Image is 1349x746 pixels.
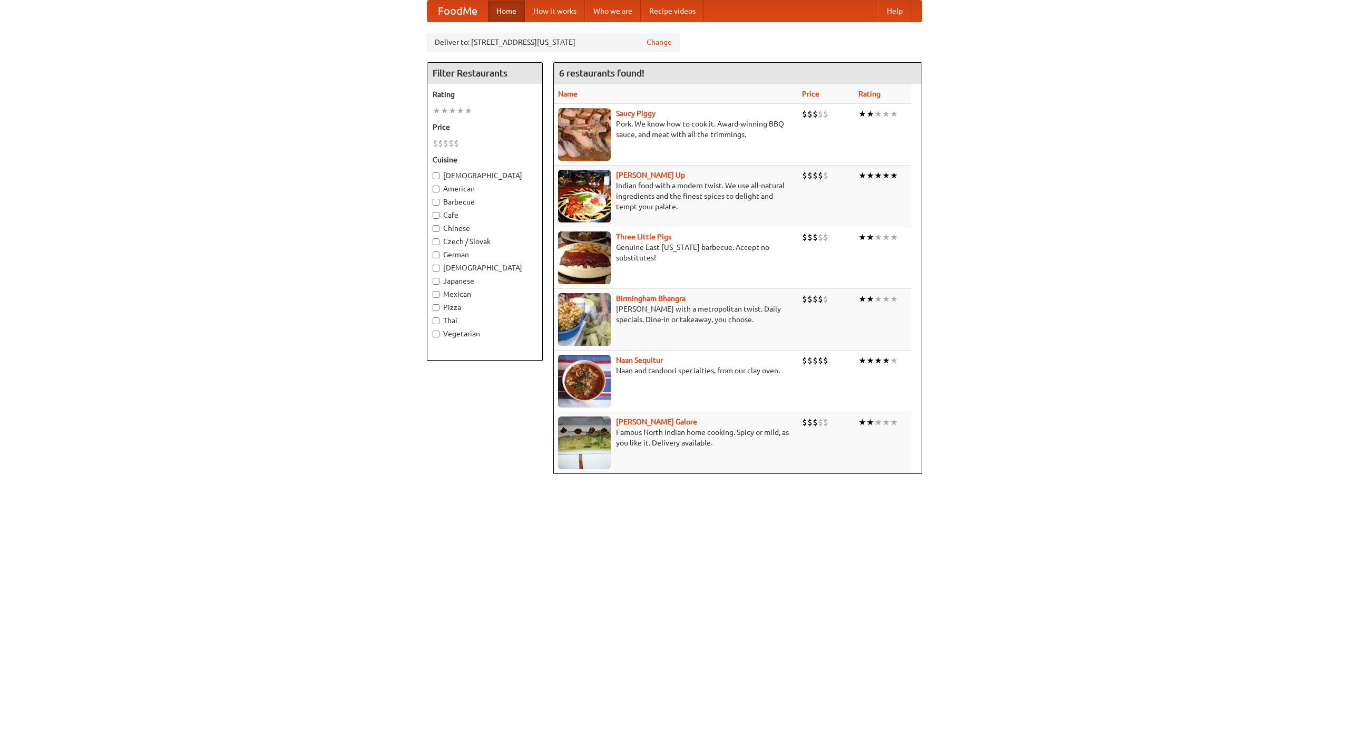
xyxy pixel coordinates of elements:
[433,315,537,326] label: Thai
[456,105,464,117] li: ★
[813,293,818,305] li: $
[558,293,611,346] img: bhangra.jpg
[890,231,898,243] li: ★
[823,293,828,305] li: $
[433,304,439,311] input: Pizza
[558,304,794,325] p: [PERSON_NAME] with a metropolitan twist. Daily specials. Dine-in or takeaway, you choose.
[874,293,882,305] li: ★
[558,416,611,469] img: currygalore.jpg
[802,416,807,428] li: $
[433,251,439,258] input: German
[558,242,794,263] p: Genuine East [US_STATE] barbecue. Accept no substitutes!
[433,236,537,247] label: Czech / Slovak
[818,416,823,428] li: $
[802,90,819,98] a: Price
[866,231,874,243] li: ★
[802,108,807,120] li: $
[890,108,898,120] li: ★
[813,355,818,366] li: $
[874,355,882,366] li: ★
[433,278,439,285] input: Japanese
[878,1,911,22] a: Help
[882,293,890,305] li: ★
[823,355,828,366] li: $
[616,418,697,426] a: [PERSON_NAME] Galore
[433,199,439,206] input: Barbecue
[882,170,890,181] li: ★
[807,108,813,120] li: $
[647,37,672,47] a: Change
[874,108,882,120] li: ★
[802,231,807,243] li: $
[890,416,898,428] li: ★
[525,1,585,22] a: How it works
[427,1,488,22] a: FoodMe
[858,416,866,428] li: ★
[433,183,537,194] label: American
[433,197,537,207] label: Barbecue
[558,170,611,222] img: curryup.jpg
[802,293,807,305] li: $
[433,291,439,298] input: Mexican
[858,170,866,181] li: ★
[818,108,823,120] li: $
[433,223,537,234] label: Chinese
[802,170,807,181] li: $
[558,90,578,98] a: Name
[433,212,439,219] input: Cafe
[616,109,656,118] b: Saucy Piggy
[433,263,537,273] label: [DEMOGRAPHIC_DATA]
[433,172,439,179] input: [DEMOGRAPHIC_DATA]
[823,416,828,428] li: $
[558,365,794,376] p: Naan and tandoori specialties, from our clay oven.
[433,122,537,132] h5: Price
[807,231,813,243] li: $
[433,302,537,313] label: Pizza
[807,416,813,428] li: $
[558,355,611,408] img: naansequitur.jpg
[818,231,823,243] li: $
[433,317,439,324] input: Thai
[882,355,890,366] li: ★
[558,108,611,161] img: saucy.jpg
[433,238,439,245] input: Czech / Slovak
[890,170,898,181] li: ★
[616,356,663,364] a: Naan Sequitur
[802,355,807,366] li: $
[443,138,448,149] li: $
[823,170,828,181] li: $
[813,231,818,243] li: $
[616,232,671,241] a: Three Little Pigs
[807,170,813,181] li: $
[641,1,704,22] a: Recipe videos
[874,170,882,181] li: ★
[858,355,866,366] li: ★
[813,416,818,428] li: $
[433,154,537,165] h5: Cuisine
[866,355,874,366] li: ★
[433,186,439,192] input: American
[433,225,439,232] input: Chinese
[433,276,537,286] label: Japanese
[559,68,644,78] ng-pluralize: 6 restaurants found!
[823,231,828,243] li: $
[427,33,680,52] div: Deliver to: [STREET_ADDRESS][US_STATE]
[433,249,537,260] label: German
[807,293,813,305] li: $
[558,119,794,140] p: Pork. We know how to cook it. Award-winning BBQ sauce, and meat with all the trimmings.
[858,108,866,120] li: ★
[441,105,448,117] li: ★
[858,90,881,98] a: Rating
[433,265,439,272] input: [DEMOGRAPHIC_DATA]
[558,180,794,212] p: Indian food with a modern twist. We use all-natural ingredients and the finest spices to delight ...
[616,171,685,179] a: [PERSON_NAME] Up
[858,293,866,305] li: ★
[818,170,823,181] li: $
[818,355,823,366] li: $
[433,331,439,337] input: Vegetarian
[433,210,537,220] label: Cafe
[818,293,823,305] li: $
